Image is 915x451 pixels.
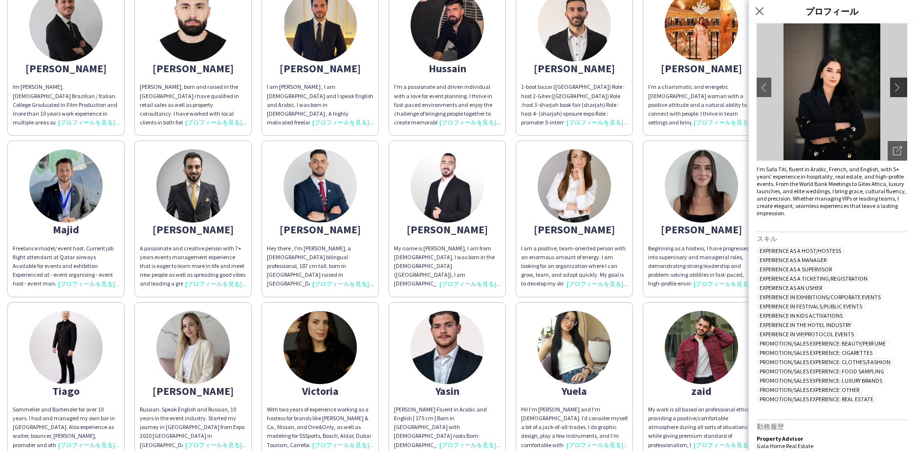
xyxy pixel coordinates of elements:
div: Im [PERSON_NAME], [DEMOGRAPHIC_DATA] Brazilian / Italian. College Graduated in Film Production an... [13,82,119,127]
span: Experience in The Hotel Industry [757,321,854,328]
div: [PERSON_NAME] [648,64,755,73]
span: Experience in VIP/Protocol Events [757,330,857,338]
div: [PERSON_NAME] Fluent in Arabic and English | 175 cm | Born in [GEOGRAPHIC_DATA] with [DEMOGRAPHIC... [394,405,501,450]
div: [PERSON_NAME] [521,64,628,73]
div: Yuela [521,387,628,395]
div: zaid [648,387,755,395]
span: Experience in Kids Activations [757,312,846,319]
img: thumb-68a84f77221b4.jpeg [156,311,230,384]
div: I am a positive, team-oriented person with an enormous amount of energy. I am looking for an orga... [521,244,628,288]
div: Property Advisor [757,435,907,442]
img: thumb-68a83087bbfb3.jpg [29,311,103,384]
span: Promotion/Sales Experience: Luxury Brands [757,377,885,384]
span: Experience as an Usher [757,284,825,291]
span: Promotion/Sales Experience: Beauty/Perfume [757,340,889,347]
h3: プロフィール [749,5,915,18]
span: Experience as a Supervisor [757,266,835,273]
span: Promotion/Sales Experience: Clothes/Fashion [757,358,893,366]
div: [PERSON_NAME] [648,225,755,234]
div: [PERSON_NAME] [140,225,246,234]
div: [PERSON_NAME] [140,64,246,73]
div: [PERSON_NAME] [140,387,246,395]
div: [PERSON_NAME] [267,64,373,73]
div: With two years of experience working as a hostess for brands like [PERSON_NAME] & Co., Nissan, an... [267,405,373,450]
span: Promotion/Sales Experience: Other [757,386,862,393]
span: Promotion/Sales Experience: Real Estate [757,395,876,403]
span: Experience in Festivals/Public Events [757,303,865,310]
span: Experience as a Ticketing/Registration [757,275,871,282]
div: Hussain [394,64,501,73]
div: Tiago [13,387,119,395]
div: Hey there , I'm [PERSON_NAME], a [DEMOGRAPHIC_DATA] bilingual professional, 187 cm tall. born in ... [267,244,373,288]
h3: 勤務履歴 [757,422,907,431]
div: Freelance model/ event host. Current job flight attendant at Qatar airways Available for events a... [13,244,119,288]
div: I’m a charismatic and energetic [DEMOGRAPHIC_DATA] woman with a positive attitude and a natural a... [648,82,755,127]
img: thumb-0abc8545-ac6c-4045-9ff6-bf7ec7d3b2d0.jpg [665,311,738,384]
div: I am [PERSON_NAME] , I am [DEMOGRAPHIC_DATA] and I speak English and Arabic. I was born in [DEMOG... [267,82,373,127]
img: thumb-68b9e3d6ee9e1.jpeg [411,149,484,223]
div: Hi! I'm [PERSON_NAME] and I'm [DEMOGRAPHIC_DATA]. I’d consider myself a bit of a jack-of-all-trad... [521,405,628,450]
div: 1-boot bazar ([GEOGRAPHIC_DATA]) Role : host 2-Gitex ([GEOGRAPHIC_DATA]) Role :host 3-sharjah boo... [521,82,628,127]
div: My work is all based on professional ethics , providing a positive/comfortable atmosphere during ... [648,405,755,450]
div: Yasin [394,387,501,395]
div: Gala Home Real Estate [757,442,907,450]
div: [PERSON_NAME] [394,225,501,234]
div: Sommelier and Bartender for over 10 years. I had and managed my own bar in [GEOGRAPHIC_DATA]. Als... [13,405,119,450]
span: Promotion/Sales Experience: Food Sampling [757,368,887,375]
img: thumb-6703a49d3d1f6.jpeg [29,149,103,223]
div: [PERSON_NAME] [267,225,373,234]
div: Russian. Speak English and Russian, 10 years in the event industry. Started my journey in [GEOGRA... [140,405,246,450]
div: [PERSON_NAME], born and raised in the [GEOGRAPHIC_DATA] i have qualified in retail sales as well ... [140,82,246,127]
img: thumb-639273e4591d4.jpeg [156,149,230,223]
div: [PERSON_NAME] [13,64,119,73]
img: thumb-c122b529-1d7f-4880-892c-2dba5da5d9fc.jpg [283,149,357,223]
div: Majid [13,225,119,234]
img: thumb-679c74a537884.jpeg [665,149,738,223]
span: Experience in Exhibitions/Corporate Events [757,293,884,301]
span: Experience as a Host/Hostess [757,247,844,254]
div: A passionate and creative person with 7+ years events management experience that is eager to lear... [140,244,246,288]
span: Promotion/Sales Experience: Cigarettes [757,349,875,356]
div: I'm a passionate and driven individual with a love for event planning. I thrive in fast-paced env... [394,82,501,127]
div: [PERSON_NAME] [521,225,628,234]
div: Beginning as a hostess, I have progressed into supervisory and managerial roles, demonstrating st... [648,244,755,288]
div: My name is [PERSON_NAME], I am from [DEMOGRAPHIC_DATA], I was born in the [DEMOGRAPHIC_DATA] ([GE... [394,244,501,288]
img: thumb-340cfb1d-0afc-4cb5-ac3e-3ed2b380c891.jpg [283,311,357,384]
img: thumb-673632cc6a9f8.jpeg [538,149,611,223]
img: thumb-89d38bf3-d3d1-46dc-98b2-7bddde01357b.jpg [538,311,611,384]
div: Victoria [267,387,373,395]
div: I'm Safa Titi, fluent in Arabic, French, and English, with 5+ years' experience in hospitality, r... [757,165,907,217]
h3: スキル [757,234,907,243]
img: クルーのアバターまたは写真 [757,14,907,161]
span: Experience as a Manager [757,256,829,264]
div: 写真ポップインを開く [888,141,907,161]
img: thumb-689e97d6ba457.jpeg [411,311,484,384]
